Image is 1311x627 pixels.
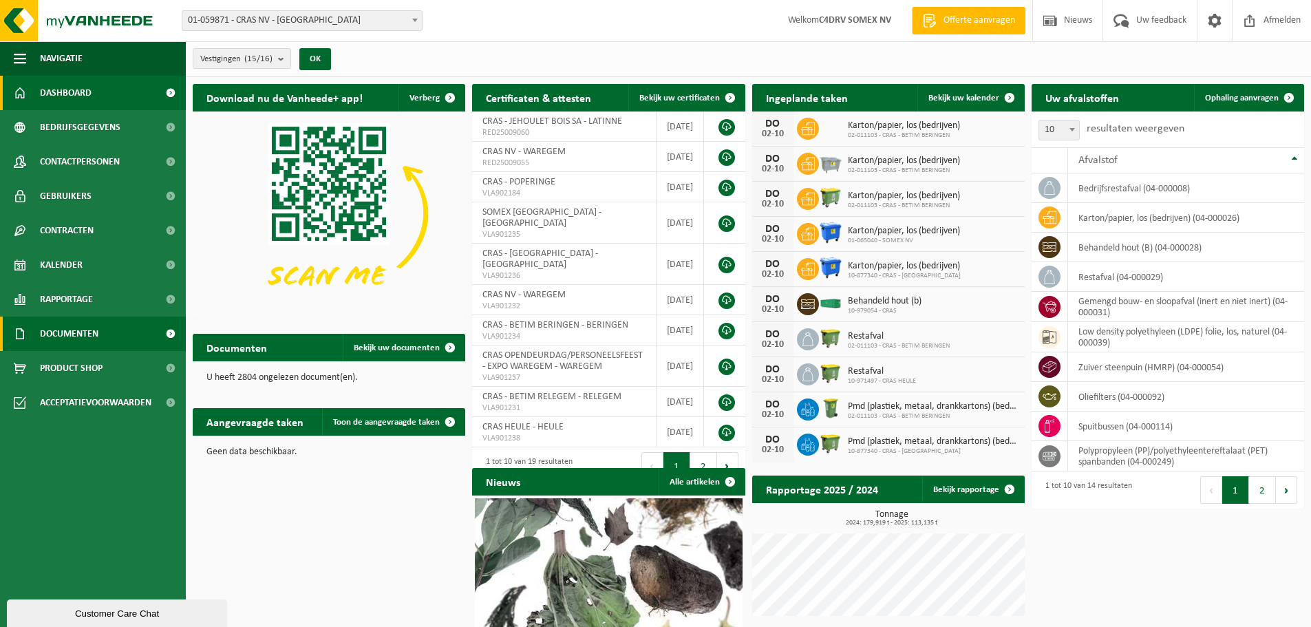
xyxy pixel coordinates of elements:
span: RED25009055 [482,158,646,169]
a: Bekijk uw certificaten [628,84,744,111]
span: 2024: 179,919 t - 2025: 113,135 t [759,520,1025,527]
span: 02-011103 - CRAS - BETIM BERINGEN [848,412,1018,421]
div: DO [759,434,787,445]
strong: C4DRV SOMEX NV [819,15,891,25]
span: Dashboard [40,76,92,110]
span: RED25009060 [482,127,646,138]
span: Karton/papier, los (bedrijven) [848,156,960,167]
span: 02-011103 - CRAS - BETIM BERINGEN [848,202,960,210]
span: Toon de aangevraagde taken [333,418,440,427]
span: VLA901237 [482,372,646,383]
span: 01-065040 - SOMEX NV [848,237,960,245]
a: Ophaling aanvragen [1194,84,1303,111]
td: polypropyleen (PP)/polyethyleentereftalaat (PET) spanbanden (04-000249) [1068,441,1304,471]
img: WB-0240-HPE-GN-50 [819,396,842,420]
img: WB-1100-HPE-BE-01 [819,256,842,279]
span: Verberg [409,94,440,103]
h2: Uw afvalstoffen [1032,84,1133,111]
h3: Tonnage [759,510,1025,527]
img: WB-1100-HPE-BE-01 [819,221,842,244]
button: OK [299,48,331,70]
span: Restafval [848,331,950,342]
button: Previous [1200,476,1222,504]
span: Ophaling aanvragen [1205,94,1279,103]
td: [DATE] [657,417,704,447]
td: bedrijfsrestafval (04-000008) [1068,173,1304,203]
td: [DATE] [657,346,704,387]
h2: Nieuws [472,468,534,495]
button: 2 [1249,476,1276,504]
div: 02-10 [759,305,787,315]
td: [DATE] [657,172,704,202]
img: WB-0660-HPE-GN-50 [819,186,842,209]
div: DO [759,259,787,270]
span: Product Shop [40,351,103,385]
div: 02-10 [759,270,787,279]
span: Restafval [848,366,916,377]
span: 10 [1038,120,1080,140]
div: 1 tot 10 van 19 resultaten [479,451,573,481]
td: [DATE] [657,202,704,244]
span: CRAS - [GEOGRAPHIC_DATA] - [GEOGRAPHIC_DATA] [482,248,598,270]
div: DO [759,153,787,164]
span: VLA902184 [482,188,646,199]
a: Bekijk rapportage [922,476,1023,503]
span: Karton/papier, los (bedrijven) [848,261,961,272]
span: 10-971497 - CRAS HEULE [848,377,916,385]
div: 02-10 [759,129,787,139]
div: 02-10 [759,340,787,350]
button: Next [1276,476,1297,504]
span: VLA901232 [482,301,646,312]
span: 02-011103 - CRAS - BETIM BERINGEN [848,131,960,140]
td: oliefilters (04-000092) [1068,382,1304,412]
span: CRAS - BETIM BERINGEN - BERINGEN [482,320,628,330]
td: restafval (04-000029) [1068,262,1304,292]
div: DO [759,399,787,410]
p: U heeft 2804 ongelezen document(en). [206,373,451,383]
span: Offerte aanvragen [940,14,1019,28]
span: Kalender [40,248,83,282]
h2: Certificaten & attesten [472,84,605,111]
span: Pmd (plastiek, metaal, drankkartons) (bedrijven) [848,401,1018,412]
span: 02-011103 - CRAS - BETIM BERINGEN [848,167,960,175]
button: Verberg [398,84,464,111]
button: 2 [690,452,717,480]
div: DO [759,118,787,129]
span: 10-877340 - CRAS - [GEOGRAPHIC_DATA] [848,272,961,280]
span: CRAS OPENDEURDAG/PERSONEELSFEEST - EXPO WAREGEM - WAREGEM [482,350,643,372]
td: behandeld hout (B) (04-000028) [1068,233,1304,262]
span: CRAS - POPERINGE [482,177,555,187]
span: Bekijk uw certificaten [639,94,720,103]
div: DO [759,329,787,340]
td: [DATE] [657,285,704,315]
span: VLA901234 [482,331,646,342]
td: [DATE] [657,387,704,417]
a: Alle artikelen [659,468,744,496]
span: 10-979054 - CRAS [848,307,921,315]
div: 1 tot 10 van 14 resultaten [1038,475,1132,505]
span: Bekijk uw kalender [928,94,999,103]
div: DO [759,364,787,375]
span: Behandeld hout (b) [848,296,921,307]
span: CRAS - JEHOULET BOIS SA - LATINNE [482,116,622,127]
p: Geen data beschikbaar. [206,447,451,457]
button: Vestigingen(15/16) [193,48,291,69]
span: Pmd (plastiek, metaal, drankkartons) (bedrijven) [848,436,1018,447]
a: Toon de aangevraagde taken [322,408,464,436]
h2: Download nu de Vanheede+ app! [193,84,376,111]
span: Rapportage [40,282,93,317]
span: Acceptatievoorwaarden [40,385,151,420]
button: Next [717,452,738,480]
img: WB-1100-HPE-GN-50 [819,432,842,455]
span: 01-059871 - CRAS NV - WAREGEM [182,10,423,31]
span: 10-877340 - CRAS - [GEOGRAPHIC_DATA] [848,447,1018,456]
span: Contracten [40,213,94,248]
span: Gebruikers [40,179,92,213]
a: Bekijk uw kalender [917,84,1023,111]
count: (15/16) [244,54,273,63]
img: Download de VHEPlus App [193,111,465,316]
span: CRAS HEULE - HEULE [482,422,564,432]
span: Navigatie [40,41,83,76]
div: 02-10 [759,164,787,174]
h2: Aangevraagde taken [193,408,317,435]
